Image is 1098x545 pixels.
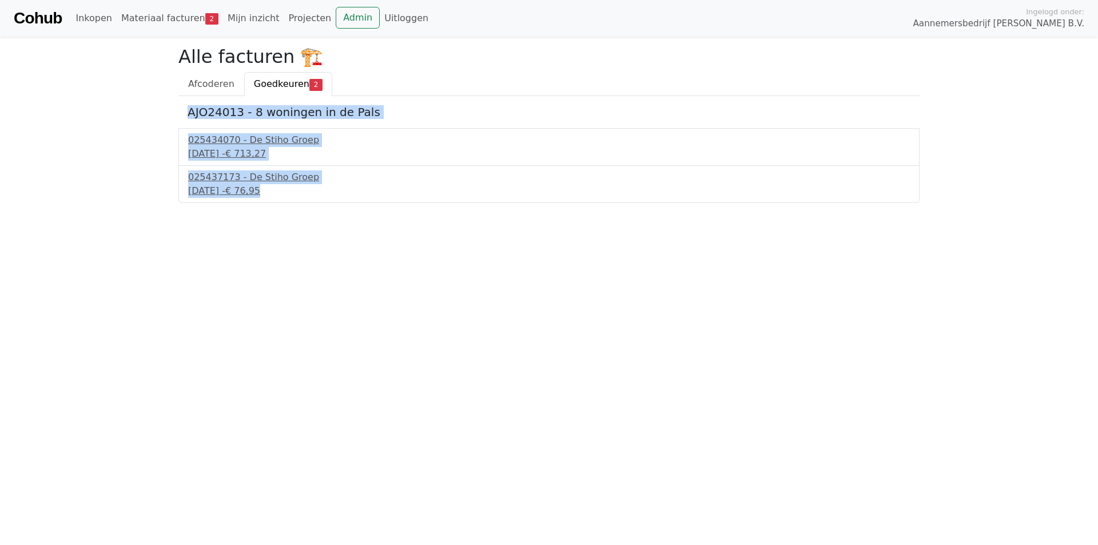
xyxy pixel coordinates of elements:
div: 025437173 - De Stiho Groep [188,170,910,184]
span: € 713,27 [225,148,266,159]
a: Uitloggen [380,7,433,30]
a: Cohub [14,5,62,32]
span: 2 [205,13,218,25]
h2: Alle facturen 🏗️ [178,46,920,67]
span: Aannemersbedrijf [PERSON_NAME] B.V. [913,17,1084,30]
h5: AJO24013 - 8 woningen in de Pals [188,105,910,119]
div: [DATE] - [188,184,910,198]
a: 025434070 - De Stiho Groep[DATE] -€ 713,27 [188,133,910,161]
a: 025437173 - De Stiho Groep[DATE] -€ 76,95 [188,170,910,198]
a: Materiaal facturen2 [117,7,223,30]
a: Mijn inzicht [223,7,284,30]
span: € 76,95 [225,185,260,196]
a: Projecten [284,7,336,30]
div: [DATE] - [188,147,910,161]
a: Inkopen [71,7,116,30]
span: Ingelogd onder: [1026,6,1084,17]
a: Admin [336,7,380,29]
span: 2 [309,79,323,90]
div: 025434070 - De Stiho Groep [188,133,910,147]
span: Goedkeuren [254,78,309,89]
span: Afcoderen [188,78,234,89]
a: Goedkeuren2 [244,72,332,96]
a: Afcoderen [178,72,244,96]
